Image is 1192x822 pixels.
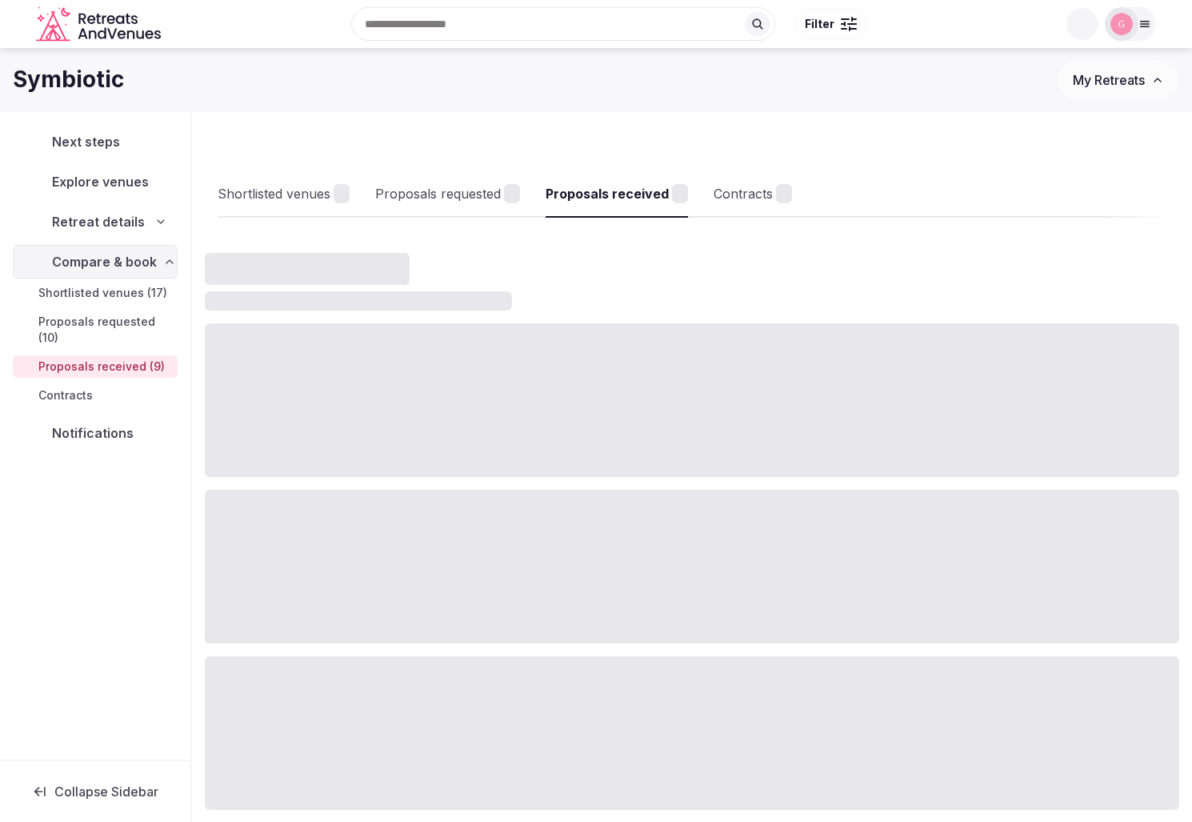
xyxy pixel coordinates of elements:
[1058,60,1179,100] button: My Retreats
[13,384,178,407] a: Contracts
[1110,13,1133,35] img: Glen Hayes
[52,172,155,191] span: Explore venues
[38,285,167,301] span: Shortlisted venues (17)
[52,423,140,443] span: Notifications
[375,184,501,203] div: Proposals requested
[13,125,178,158] a: Next steps
[13,311,178,349] a: Proposals requested (10)
[36,6,164,42] a: Visit the homepage
[52,252,157,271] span: Compare & book
[794,9,867,39] button: Filter
[375,171,520,218] a: Proposals requested
[52,212,145,231] span: Retreat details
[546,171,688,218] a: Proposals received
[805,16,834,32] span: Filter
[714,184,773,203] div: Contracts
[1073,72,1145,88] span: My Retreats
[13,774,178,809] button: Collapse Sidebar
[218,184,330,203] div: Shortlisted venues
[546,184,669,203] div: Proposals received
[218,171,350,218] a: Shortlisted venues
[36,6,164,42] svg: Retreats and Venues company logo
[54,784,158,800] span: Collapse Sidebar
[38,387,93,403] span: Contracts
[38,314,171,346] span: Proposals requested (10)
[13,355,178,378] a: Proposals received (9)
[13,165,178,198] a: Explore venues
[13,282,178,304] a: Shortlisted venues (17)
[38,359,165,375] span: Proposals received (9)
[13,64,124,95] h1: Symbiotic
[714,171,792,218] a: Contracts
[13,416,178,450] a: Notifications
[52,132,126,151] span: Next steps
